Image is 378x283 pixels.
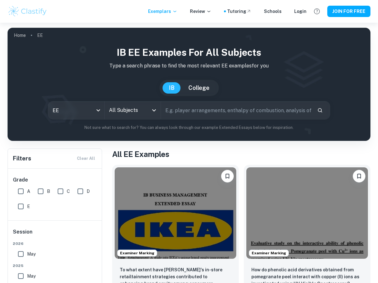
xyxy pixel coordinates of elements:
[117,250,157,256] span: Examiner Marking
[13,62,365,70] p: Type a search phrase to find the most relevant EE examples for you
[13,241,97,246] span: 2026
[27,203,30,210] span: E
[47,188,50,195] span: B
[8,5,48,18] img: Clastify logo
[8,28,370,141] img: profile cover
[87,188,90,195] span: D
[221,170,234,182] button: Please log in to bookmark exemplars
[112,148,370,160] h1: All EE Examples
[27,273,36,280] span: May
[315,105,325,116] button: Search
[264,8,282,15] a: Schools
[148,8,177,15] p: Exemplars
[13,154,31,163] h6: Filters
[13,228,97,241] h6: Session
[150,106,158,115] button: Open
[13,124,365,131] p: Not sure what to search for? You can always look through our example Extended Essays below for in...
[14,31,26,40] a: Home
[327,6,370,17] button: JOIN FOR FREE
[27,251,36,257] span: May
[312,6,322,17] button: Help and Feedback
[115,167,236,259] img: Business and Management EE example thumbnail: To what extent have IKEA's in-store reta
[190,8,211,15] p: Review
[246,167,368,259] img: Chemistry EE example thumbnail: How do phenolic acid derivatives obtaine
[13,176,97,184] h6: Grade
[249,250,289,256] span: Examiner Marking
[13,45,365,60] h1: IB EE examples for all subjects
[37,32,43,39] p: EE
[27,188,30,195] span: A
[353,170,365,182] button: Please log in to bookmark exemplars
[294,8,306,15] a: Login
[48,101,104,119] div: EE
[13,263,97,269] span: 2025
[163,82,181,94] button: IB
[227,8,251,15] a: Tutoring
[182,82,216,94] button: College
[67,188,70,195] span: C
[161,101,312,119] input: E.g. player arrangements, enthalpy of combustion, analysis of a big city...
